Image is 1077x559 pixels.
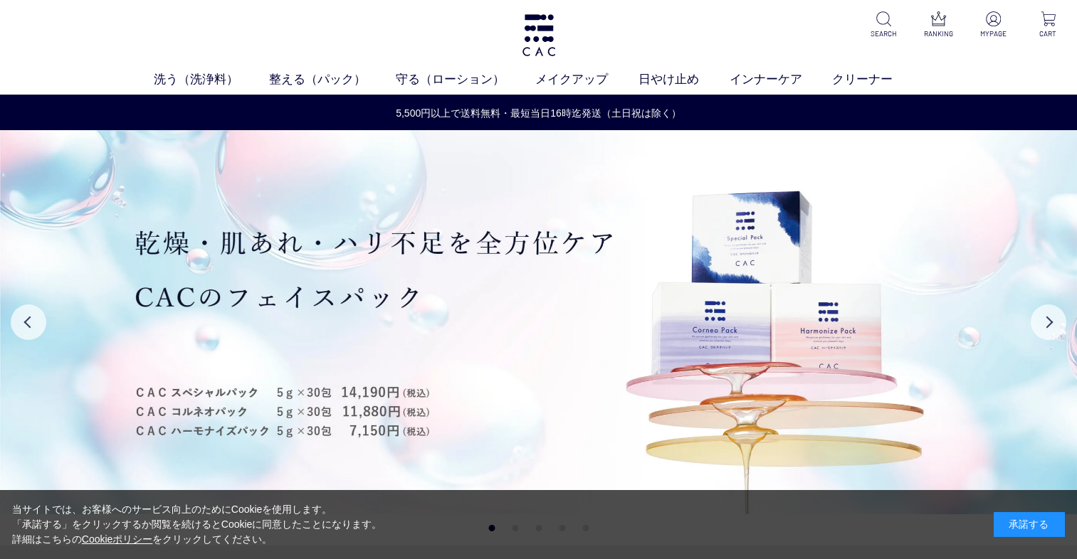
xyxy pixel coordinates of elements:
[1031,304,1066,340] button: Next
[921,28,956,39] p: RANKING
[1031,28,1066,39] p: CART
[520,14,557,56] img: logo
[976,28,1011,39] p: MYPAGE
[730,70,833,89] a: インナーケア
[396,70,535,89] a: 守る（ローション）
[154,70,269,89] a: 洗う（洗浄料）
[269,70,396,89] a: 整える（パック）
[1,106,1076,121] a: 5,500円以上で送料無料・最短当日16時迄発送（土日祝は除く）
[976,11,1011,39] a: MYPAGE
[12,502,382,547] div: 当サイトでは、お客様へのサービス向上のためにCookieを使用します。 「承諾する」をクリックするか閲覧を続けるとCookieに同意したことになります。 詳細はこちらの をクリックしてください。
[535,70,639,89] a: メイクアップ
[994,512,1065,537] div: 承諾する
[866,11,901,39] a: SEARCH
[921,11,956,39] a: RANKING
[11,304,46,340] button: Previous
[866,28,901,39] p: SEARCH
[1031,11,1066,39] a: CART
[639,70,730,89] a: 日やけ止め
[82,533,153,545] a: Cookieポリシー
[832,70,923,89] a: クリーナー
